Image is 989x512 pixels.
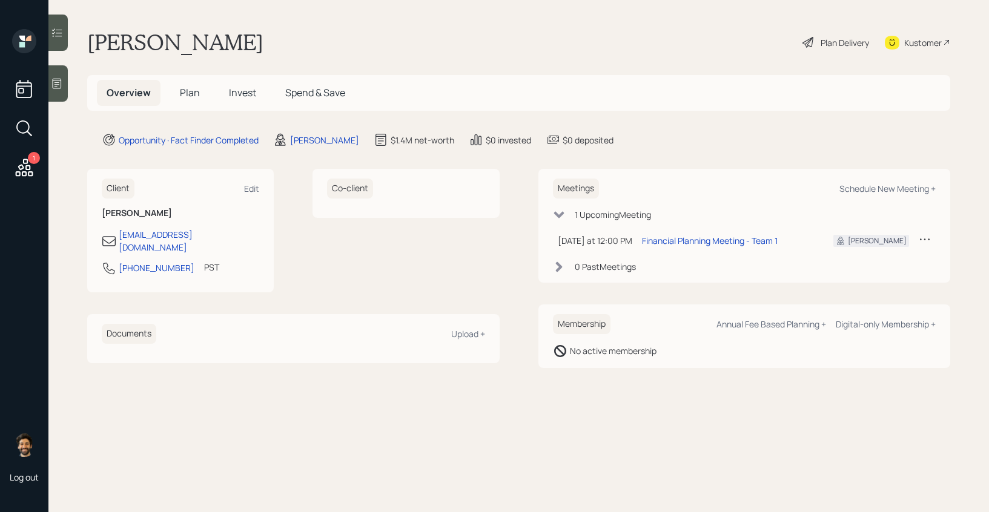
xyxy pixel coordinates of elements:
[848,235,907,246] div: [PERSON_NAME]
[10,471,39,483] div: Log out
[119,134,259,146] div: Opportunity · Fact Finder Completed
[570,344,657,357] div: No active membership
[180,86,200,99] span: Plan
[87,29,263,56] h1: [PERSON_NAME]
[244,183,259,194] div: Edit
[391,134,454,146] div: $1.4M net-worth
[563,134,614,146] div: $0 deposited
[558,234,632,247] div: [DATE] at 12:00 PM
[642,234,778,247] div: Financial Planning Meeting - Team 1
[102,324,156,344] h6: Documents
[119,261,194,274] div: [PHONE_NUMBER]
[553,314,610,334] h6: Membership
[204,261,219,274] div: PST
[839,183,936,194] div: Schedule New Meeting +
[836,318,936,330] div: Digital-only Membership +
[716,318,826,330] div: Annual Fee Based Planning +
[575,208,651,221] div: 1 Upcoming Meeting
[575,260,636,273] div: 0 Past Meeting s
[102,208,259,218] h6: [PERSON_NAME]
[290,134,359,146] div: [PERSON_NAME]
[102,179,134,199] h6: Client
[107,86,151,99] span: Overview
[12,433,36,457] img: eric-schwartz-headshot.png
[119,228,259,254] div: [EMAIL_ADDRESS][DOMAIN_NAME]
[553,179,599,199] h6: Meetings
[327,179,373,199] h6: Co-client
[486,134,531,146] div: $0 invested
[451,328,485,340] div: Upload +
[229,86,256,99] span: Invest
[28,152,40,164] div: 1
[904,36,942,49] div: Kustomer
[821,36,869,49] div: Plan Delivery
[285,86,345,99] span: Spend & Save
